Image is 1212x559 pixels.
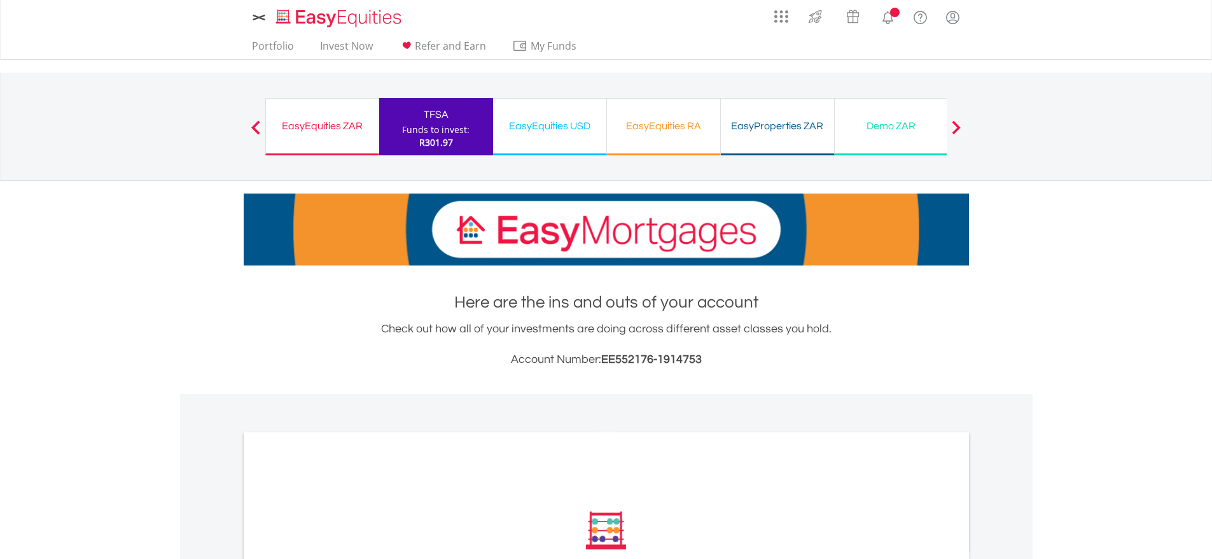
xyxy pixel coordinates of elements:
[244,320,969,369] div: Check out how all of your investments are doing across different asset classes you hold.
[274,117,371,135] div: EasyEquities ZAR
[274,8,407,29] img: EasyEquities_Logo.png
[244,291,969,314] h1: Here are the ins and outs of your account
[243,127,268,139] button: Previous
[774,10,788,24] img: grid-menu-icon.svg
[766,3,797,24] a: AppsGrid
[315,39,378,59] a: Invest Now
[872,3,904,29] a: Notifications
[842,6,863,27] img: vouchers-v2.svg
[904,3,937,29] a: FAQ's and Support
[244,194,969,265] img: EasyMortage Promotion Banner
[805,6,826,27] img: thrive-v2.svg
[937,3,969,31] a: My Profile
[728,117,826,135] div: EasyProperties ZAR
[419,136,453,148] span: R301.97
[244,351,969,369] h3: Account Number:
[394,39,491,59] a: Refer and Earn
[944,127,969,139] button: Next
[247,39,299,59] a: Portfolio
[501,117,599,135] div: EasyEquities USD
[512,38,596,54] span: My Funds
[842,117,940,135] div: Demo ZAR
[601,353,702,365] span: EE552176-1914753
[415,39,486,53] span: Refer and Earn
[834,3,872,27] a: Vouchers
[402,124,470,136] div: Funds to invest:
[387,106,485,124] div: TFSA
[271,3,407,29] a: Home page
[615,117,713,135] div: EasyEquities RA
